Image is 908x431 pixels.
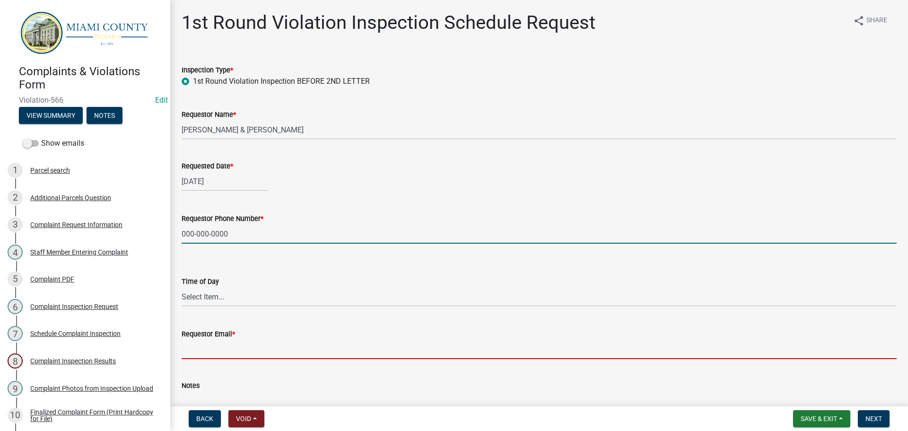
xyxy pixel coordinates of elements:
div: 2 [8,190,23,205]
label: Time of Day [182,279,219,285]
label: Notes [182,383,200,389]
label: Requestor Phone Number [182,216,263,222]
div: Complaint Photos from Inspection Upload [30,385,153,392]
label: 1st Round Violation Inspection BEFORE 2ND LETTER [193,76,370,87]
div: Complaint Request Information [30,221,122,228]
i: share [853,15,864,26]
label: Requestor Email [182,331,235,338]
div: Finalized Complaint Form (Print Hardcopy for File) [30,409,155,422]
button: Notes [87,107,122,124]
span: Next [865,415,882,422]
div: Staff Member Entering Complaint [30,249,128,255]
div: 1 [8,163,23,178]
label: Show emails [23,138,84,149]
input: mm/dd/yyyy [182,172,268,191]
label: Requestor Name [182,112,236,118]
a: Edit [155,96,168,105]
button: Void [228,410,264,427]
div: Schedule Complaint Inspection [30,330,121,337]
h4: Complaints & Violations Form [19,65,163,92]
div: 10 [8,408,23,423]
span: Share [866,15,887,26]
div: Additional Parcels Question [30,194,111,201]
button: View Summary [19,107,83,124]
div: Parcel search [30,167,70,174]
div: 9 [8,381,23,396]
wm-modal-confirm: Notes [87,112,122,120]
button: Next [858,410,890,427]
div: 8 [8,353,23,369]
button: Back [189,410,221,427]
div: 3 [8,217,23,232]
div: 6 [8,299,23,314]
span: Violation-566 [19,96,151,105]
div: Complaint Inspection Results [30,358,116,364]
div: 4 [8,245,23,260]
wm-modal-confirm: Summary [19,112,83,120]
span: Void [236,415,251,422]
div: 7 [8,326,23,341]
div: Complaint PDF [30,276,74,282]
span: Save & Exit [801,415,837,422]
img: Miami County, Indiana [19,10,155,55]
span: Back [196,415,213,422]
wm-modal-confirm: Edit Application Number [155,96,168,105]
div: 5 [8,272,23,287]
div: Complaint Inspection Request [30,303,118,310]
button: Save & Exit [793,410,850,427]
button: shareShare [846,11,895,30]
h1: 1st Round Violation Inspection Schedule Request [182,11,595,34]
label: Inspection Type [182,67,233,74]
label: Requested Date [182,163,233,170]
